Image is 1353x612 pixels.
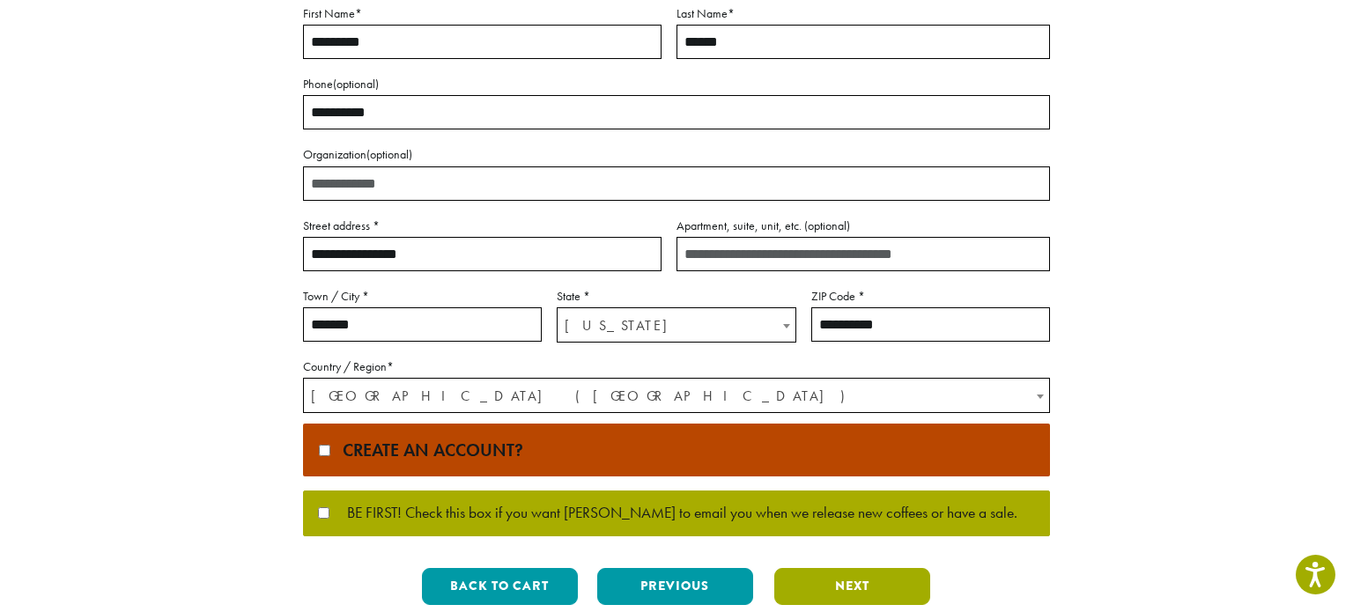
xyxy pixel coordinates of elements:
[319,445,330,456] input: Create an account?
[557,307,795,343] span: State
[329,505,1017,521] span: BE FIRST! Check this box if you want [PERSON_NAME] to email you when we release new coffees or ha...
[334,439,523,461] span: Create an account?
[318,507,329,519] input: BE FIRST! Check this box if you want [PERSON_NAME] to email you when we release new coffees or ha...
[774,568,930,605] button: Next
[303,3,662,25] label: First Name
[366,146,412,162] span: (optional)
[557,285,795,307] label: State
[811,285,1050,307] label: ZIP Code
[597,568,753,605] button: Previous
[558,308,795,343] span: Washington
[676,3,1050,25] label: Last Name
[303,378,1050,413] span: Country / Region
[422,568,578,605] button: Back to cart
[303,215,662,237] label: Street address
[676,215,1050,237] label: Apartment, suite, unit, etc.
[333,76,379,92] span: (optional)
[303,144,1050,166] label: Organization
[304,379,1049,413] span: United States (US)
[804,218,850,233] span: (optional)
[303,285,542,307] label: Town / City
